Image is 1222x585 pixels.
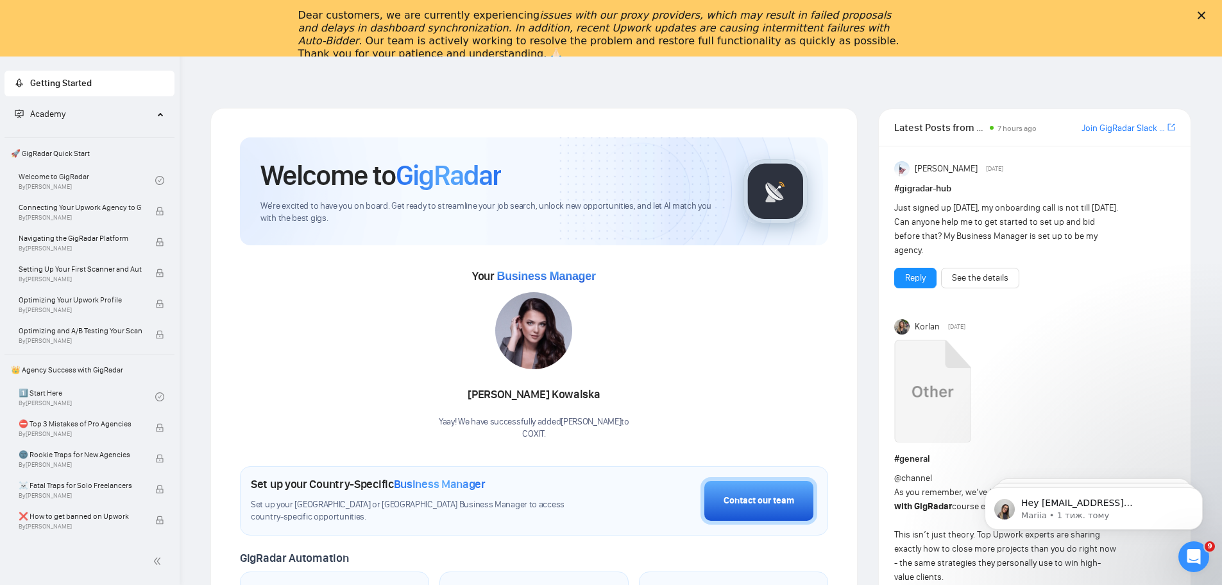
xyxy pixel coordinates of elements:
[155,392,164,401] span: check-circle
[155,423,164,432] span: lock
[894,268,937,288] button: Reply
[19,430,142,438] span: By [PERSON_NAME]
[240,551,348,565] span: GigRadar Automation
[19,448,142,461] span: 🌚 Rookie Traps for New Agencies
[260,158,501,193] h1: Welcome to
[394,477,486,491] span: Business Manager
[1082,121,1165,135] a: Join GigRadar Slack Community
[19,324,142,337] span: Optimizing and A/B Testing Your Scanner for Better Results
[4,71,174,96] li: Getting Started
[155,485,164,494] span: lock
[155,454,164,463] span: lock
[298,9,904,60] div: Dear customers, we are currently experiencing . Our team is actively working to resolve the probl...
[251,477,486,491] h1: Set up your Country-Specific
[997,124,1037,133] span: 7 hours ago
[15,109,65,119] span: Academy
[155,268,164,277] span: lock
[1205,541,1215,552] span: 9
[251,499,591,523] span: Set up your [GEOGRAPHIC_DATA] or [GEOGRAPHIC_DATA] Business Manager to access country-specific op...
[6,141,173,166] span: 🚀 GigRadar Quick Start
[948,321,965,333] span: [DATE]
[894,473,932,484] span: @channel
[894,119,986,135] span: Latest Posts from the GigRadar Community
[30,78,92,89] span: Getting Started
[19,417,142,430] span: ⛔ Top 3 Mistakes of Pro Agencies
[155,330,164,339] span: lock
[19,492,142,500] span: By [PERSON_NAME]
[19,337,142,345] span: By [PERSON_NAME]
[915,320,940,334] span: Korlan
[700,477,817,525] button: Contact our team
[439,416,629,441] div: Yaay! We have successfully added [PERSON_NAME] to
[894,201,1119,258] div: Just signed up [DATE], my onboarding call is not till [DATE]. Can anyone help me to get started t...
[905,271,926,285] a: Reply
[986,163,1003,175] span: [DATE]
[19,479,142,492] span: ☠️ Fatal Traps for Solo Freelancers
[19,383,155,411] a: 1️⃣ Start HereBy[PERSON_NAME]
[19,263,142,275] span: Setting Up Your First Scanner and Auto-Bidder
[19,461,142,469] span: By [PERSON_NAME]
[439,384,629,406] div: [PERSON_NAME] Kowalska
[155,516,164,525] span: lock
[298,9,892,47] i: issues with our proxy providers, which may result in failed proposals and delays in dashboard syn...
[894,161,910,177] img: Anisuzzaman Khan
[19,245,142,252] span: By [PERSON_NAME]
[30,109,65,119] span: Academy
[396,158,501,193] span: GigRadar
[1167,122,1175,132] span: export
[155,299,164,308] span: lock
[894,340,971,447] a: Upwork Success with GigRadar.mp4
[894,182,1175,196] h1: # gigradar-hub
[894,452,1175,466] h1: # general
[155,207,164,216] span: lock
[19,306,142,314] span: By [PERSON_NAME]
[495,292,572,369] img: 1687292892678-26.jpg
[19,293,142,306] span: Optimizing Your Upwork Profile
[19,166,155,195] a: Welcome to GigRadarBy[PERSON_NAME]
[965,460,1222,550] iframe: Intercom notifications повідомлення
[1178,541,1209,572] iframe: Intercom live chat
[153,555,165,568] span: double-left
[941,268,1019,288] button: See the details
[472,269,596,283] span: Your
[19,201,142,214] span: Connecting Your Upwork Agency to GigRadar
[1198,12,1210,19] div: Закрити
[155,238,164,247] span: lock
[15,78,24,87] span: rocket
[155,176,164,185] span: check-circle
[724,494,794,508] div: Contact our team
[19,232,142,245] span: Navigating the GigRadar Platform
[743,159,808,223] img: gigradar-logo.png
[19,275,142,283] span: By [PERSON_NAME]
[19,214,142,222] span: By [PERSON_NAME]
[6,357,173,383] span: 👑 Agency Success with GigRadar
[894,319,910,335] img: Korlan
[496,270,595,283] span: Business Manager
[260,200,723,225] span: We're excited to have you on board. Get ready to streamline your job search, unlock new opportuni...
[915,162,978,176] span: [PERSON_NAME]
[439,428,629,441] p: COXIT .
[19,523,142,530] span: By [PERSON_NAME]
[1167,121,1175,134] a: export
[19,510,142,523] span: ❌ How to get banned on Upwork
[952,271,1008,285] a: See the details
[15,109,24,118] span: fund-projection-screen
